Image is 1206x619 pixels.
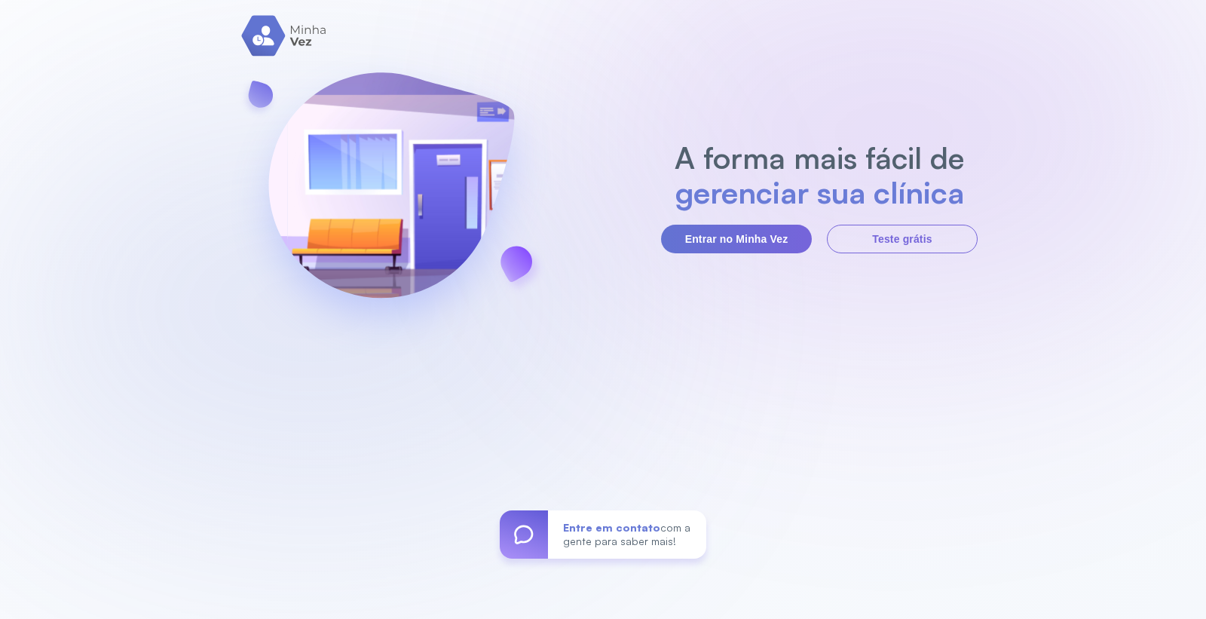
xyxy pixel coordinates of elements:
[667,140,972,175] h2: A forma mais fácil de
[563,521,660,534] span: Entre em contato
[241,15,328,57] img: logo.svg
[827,225,978,253] button: Teste grátis
[667,175,972,210] h2: gerenciar sua clínica
[661,225,812,253] button: Entrar no Minha Vez
[228,32,554,360] img: banner-login.svg
[548,510,706,559] div: com a gente para saber mais!
[500,510,706,559] a: Entre em contatocom a gente para saber mais!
